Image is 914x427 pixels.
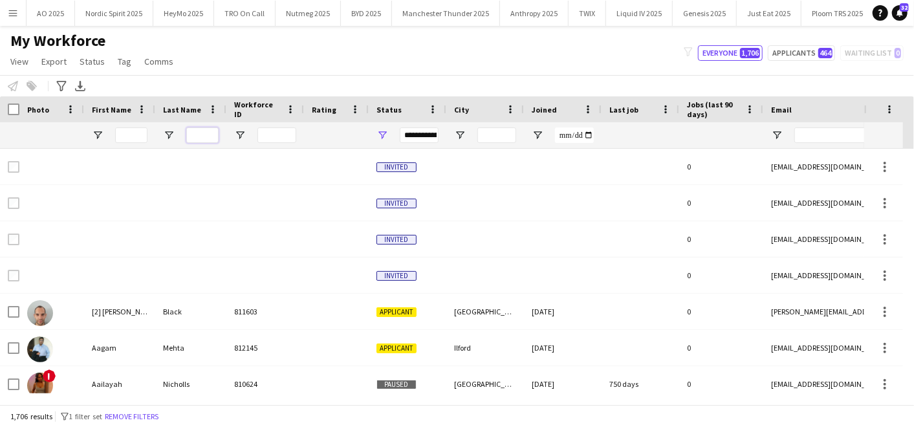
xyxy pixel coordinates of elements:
span: 1,706 [740,48,760,58]
app-action-btn: Advanced filters [54,78,69,94]
div: 750 days [602,366,679,402]
span: Last Name [163,105,201,115]
input: Row Selection is disabled for this row (unchecked) [8,234,19,245]
span: Invited [376,162,417,172]
button: Nutmeg 2025 [276,1,341,26]
div: Mehta [155,330,226,366]
button: HeyMo 2025 [153,1,214,26]
div: [GEOGRAPHIC_DATA] [446,366,524,402]
input: Row Selection is disabled for this row (unchecked) [8,161,19,173]
div: Nicholls [155,366,226,402]
button: Just Eat 2025 [737,1,801,26]
button: BYD 2025 [341,1,392,26]
div: 0 [679,366,763,402]
span: Applicant [376,344,417,353]
div: 811603 [226,294,304,329]
div: [DATE] [524,366,602,402]
span: Workforce ID [234,100,281,119]
span: Applicant [376,307,417,317]
div: [GEOGRAPHIC_DATA] [446,294,524,329]
button: Open Filter Menu [454,129,466,141]
img: [2] Bradley Black [27,300,53,326]
button: Applicants464 [768,45,835,61]
input: First Name Filter Input [115,127,147,143]
span: Tag [118,56,131,67]
div: 0 [679,221,763,257]
span: Export [41,56,67,67]
input: Last Name Filter Input [186,127,219,143]
div: Black [155,294,226,329]
span: Photo [27,105,49,115]
span: Invited [376,199,417,208]
a: Export [36,53,72,70]
button: Nordic Spirit 2025 [75,1,153,26]
input: Row Selection is disabled for this row (unchecked) [8,270,19,281]
a: 32 [892,5,908,21]
button: Manchester Thunder 2025 [392,1,500,26]
a: Status [74,53,110,70]
div: 0 [679,185,763,221]
a: Tag [113,53,136,70]
span: Status [80,56,105,67]
span: Status [376,105,402,115]
button: Everyone1,706 [698,45,763,61]
div: 0 [679,330,763,366]
span: 32 [900,3,909,12]
button: TRO On Call [214,1,276,26]
button: Liquid IV 2025 [606,1,673,26]
button: AO 2025 [27,1,75,26]
input: Row Selection is disabled for this row (unchecked) [8,197,19,209]
button: Remove filters [102,410,161,424]
span: 464 [818,48,832,58]
span: ! [43,369,56,382]
div: [DATE] [524,294,602,329]
app-action-btn: Export XLSX [72,78,88,94]
button: Genesis 2025 [673,1,737,26]
a: Comms [139,53,179,70]
div: [2] [PERSON_NAME] [84,294,155,329]
span: Jobs (last 90 days) [687,100,740,119]
span: View [10,56,28,67]
span: My Workforce [10,31,105,50]
input: Joined Filter Input [555,127,594,143]
span: Email [771,105,792,115]
div: [DATE] [524,330,602,366]
span: City [454,105,469,115]
button: TWIX [569,1,606,26]
div: Aailayah [84,366,155,402]
div: 0 [679,257,763,293]
div: 810624 [226,366,304,402]
span: Last job [609,105,638,115]
span: Paused [376,380,417,389]
span: 1 filter set [69,411,102,421]
div: Aagam [84,330,155,366]
div: 812145 [226,330,304,366]
span: Joined [532,105,557,115]
img: Aailayah Nicholls [27,373,53,399]
button: Open Filter Menu [376,129,388,141]
span: Rating [312,105,336,115]
button: Open Filter Menu [92,129,103,141]
span: First Name [92,105,131,115]
span: Invited [376,271,417,281]
button: Ploom TRS 2025 [801,1,874,26]
button: Anthropy 2025 [500,1,569,26]
div: 0 [679,294,763,329]
div: 0 [679,149,763,184]
input: Workforce ID Filter Input [257,127,296,143]
a: View [5,53,34,70]
span: Comms [144,56,173,67]
button: Open Filter Menu [163,129,175,141]
button: Open Filter Menu [771,129,783,141]
button: Open Filter Menu [532,129,543,141]
input: City Filter Input [477,127,516,143]
button: Open Filter Menu [234,129,246,141]
img: Aagam Mehta [27,336,53,362]
span: Invited [376,235,417,245]
div: Ilford [446,330,524,366]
